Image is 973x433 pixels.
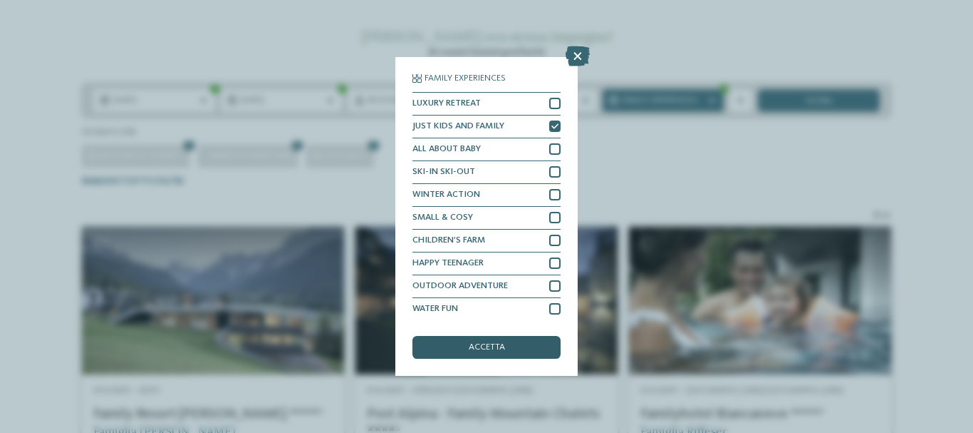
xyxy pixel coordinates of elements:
[412,213,473,223] span: SMALL & COSY
[412,99,481,108] span: LUXURY RETREAT
[412,259,484,268] span: HAPPY TEENAGER
[412,305,458,314] span: WATER FUN
[412,282,508,291] span: OUTDOOR ADVENTURE
[412,122,504,131] span: JUST KIDS AND FAMILY
[412,145,481,154] span: ALL ABOUT BABY
[425,74,506,83] span: Family Experiences
[412,168,475,177] span: SKI-IN SKI-OUT
[412,190,480,200] span: WINTER ACTION
[412,236,485,245] span: CHILDREN’S FARM
[469,343,505,352] span: accetta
